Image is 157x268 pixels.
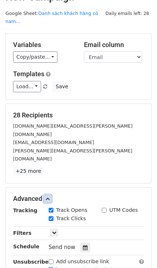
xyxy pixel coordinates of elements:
a: Load... [13,81,41,92]
a: Daily emails left: 28 [103,11,152,16]
a: +25 more [13,167,44,176]
strong: Tracking [13,207,37,213]
small: Google Sheet: [5,11,98,24]
h5: Email column [84,41,144,49]
h5: Advanced [13,195,144,203]
iframe: Chat Widget [121,233,157,268]
strong: Filters [13,230,32,236]
strong: Unsubscribe [13,259,49,265]
label: Track Clicks [56,215,86,222]
a: Copy/paste... [13,51,57,63]
h5: 28 Recipients [13,111,144,119]
label: UTM Codes [109,206,138,214]
a: Templates [13,70,44,78]
button: Save [52,81,71,92]
label: Track Opens [56,206,88,214]
small: [EMAIL_ADDRESS][DOMAIN_NAME] [13,140,94,145]
span: Send now [49,244,76,250]
small: [PERSON_NAME][EMAIL_ADDRESS][PERSON_NAME][DOMAIN_NAME] [13,148,132,162]
strong: Schedule [13,244,39,249]
a: Danh sách khách hàng có nam... [5,11,98,24]
small: [DOMAIN_NAME][EMAIL_ADDRESS][PERSON_NAME][DOMAIN_NAME] [13,123,133,137]
span: Daily emails left: 28 [103,9,152,18]
label: Add unsubscribe link [56,258,109,265]
h5: Variables [13,41,73,49]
